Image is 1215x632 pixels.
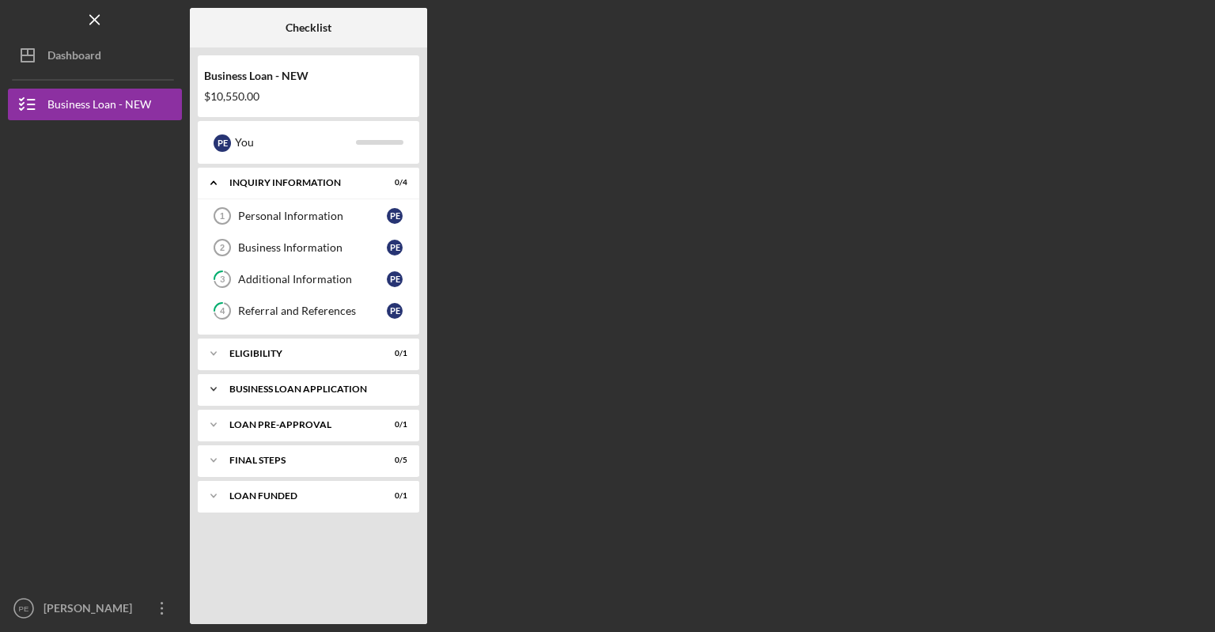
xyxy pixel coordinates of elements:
a: 2Business InformationPE [206,232,411,263]
div: INQUIRY INFORMATION [229,178,368,187]
a: 3Additional InformationPE [206,263,411,295]
div: P E [387,271,403,287]
div: FINAL STEPS [229,456,368,465]
div: 0 / 1 [379,349,407,358]
div: Additional Information [238,273,387,286]
div: P E [214,134,231,152]
div: 0 / 1 [379,420,407,430]
button: Dashboard [8,40,182,71]
div: $10,550.00 [204,90,413,103]
div: Business Information [238,241,387,254]
div: ELIGIBILITY [229,349,368,358]
div: Business Loan - NEW [47,89,151,124]
div: You [235,129,356,156]
div: P E [387,240,403,255]
div: BUSINESS LOAN APPLICATION [229,384,399,394]
b: Checklist [286,21,331,34]
div: P E [387,208,403,224]
div: LOAN FUNDED [229,491,368,501]
button: PE[PERSON_NAME] [8,592,182,624]
div: LOAN PRE-APPROVAL [229,420,368,430]
tspan: 4 [220,306,225,316]
a: 1Personal InformationPE [206,200,411,232]
tspan: 2 [220,243,225,252]
div: 0 / 1 [379,491,407,501]
tspan: 3 [220,274,225,285]
button: Business Loan - NEW [8,89,182,120]
a: 4Referral and ReferencesPE [206,295,411,327]
div: P E [387,303,403,319]
div: [PERSON_NAME] [40,592,142,628]
div: Dashboard [47,40,101,75]
div: Referral and References [238,305,387,317]
tspan: 1 [220,211,225,221]
text: PE [19,604,29,613]
div: Business Loan - NEW [204,70,413,82]
div: Personal Information [238,210,387,222]
div: 0 / 5 [379,456,407,465]
div: 0 / 4 [379,178,407,187]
